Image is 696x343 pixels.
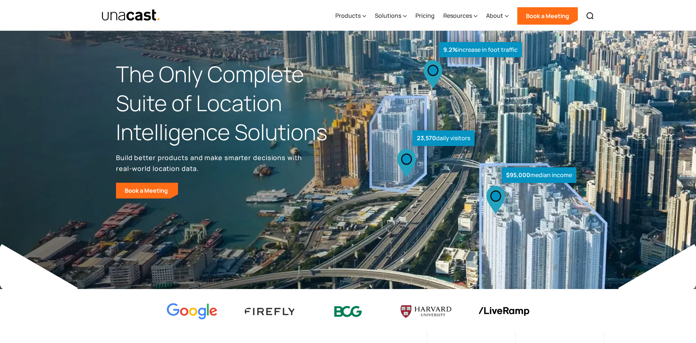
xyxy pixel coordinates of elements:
div: Solutions [375,11,401,20]
div: About [486,1,509,31]
div: increase in foot traffic [439,42,522,58]
strong: 9.2% [443,46,457,54]
div: Solutions [375,1,407,31]
a: Book a Meeting [517,7,578,25]
a: Pricing [415,1,435,31]
div: Products [335,1,366,31]
div: Products [335,11,361,20]
strong: $95,000 [506,171,530,179]
img: Search icon [586,12,594,20]
h1: The Only Complete Suite of Location Intelligence Solutions [116,60,348,146]
img: Unacast text logo [101,9,161,22]
a: Book a Meeting [116,183,178,198]
img: Harvard U logo [401,303,451,320]
strong: 23,570 [417,134,436,142]
div: Resources [443,1,477,31]
div: Resources [443,11,472,20]
div: About [486,11,503,20]
div: daily visitors [413,130,475,146]
img: Firefly Advertising logo [245,308,295,315]
a: home [101,9,161,22]
p: Build better products and make smarter decisions with real-world location data. [116,152,304,174]
div: median income [502,167,576,183]
img: liveramp logo [478,307,529,316]
img: Google logo Color [167,303,217,320]
img: BCG logo [323,301,373,322]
